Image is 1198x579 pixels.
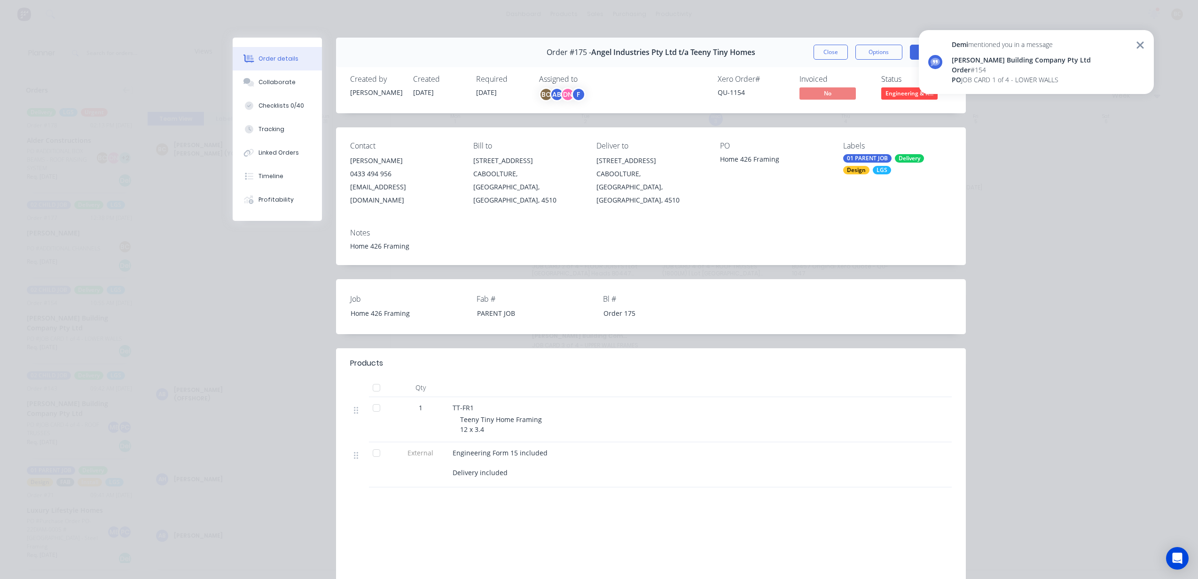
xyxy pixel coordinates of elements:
[350,167,458,180] div: 0433 494 956
[419,403,423,413] span: 1
[596,306,713,320] div: Order 175
[350,75,402,84] div: Created by
[855,45,902,60] button: Options
[799,87,856,99] span: No
[258,172,283,180] div: Timeline
[233,47,322,70] button: Order details
[561,87,575,102] div: DN
[233,117,322,141] button: Tracking
[258,125,284,133] div: Tracking
[952,39,1091,49] div: mentioned you in a message
[233,188,322,211] button: Profitability
[843,141,951,150] div: Labels
[881,75,952,84] div: Status
[881,87,938,99] span: Engineering & R...
[572,87,586,102] div: F
[350,180,458,207] div: [EMAIL_ADDRESS][DOMAIN_NAME]
[258,78,296,86] div: Collaborate
[233,164,322,188] button: Timeline
[258,149,299,157] div: Linked Orders
[547,48,591,57] span: Order #175 -
[603,293,720,305] label: Bl #
[413,75,465,84] div: Created
[881,87,938,102] button: Engineering & R...
[720,141,828,150] div: PO
[799,75,870,84] div: Invoiced
[473,154,581,167] div: [STREET_ADDRESS]
[596,154,705,167] div: [STREET_ADDRESS]
[550,87,564,102] div: AB
[873,166,891,174] div: LGS
[596,167,705,207] div: CABOOLTURE, [GEOGRAPHIC_DATA], [GEOGRAPHIC_DATA], 4510
[396,448,445,458] span: External
[952,55,1091,65] div: [PERSON_NAME] Building Company Pty Ltd
[476,75,528,84] div: Required
[895,154,924,163] div: Delivery
[258,102,304,110] div: Checklists 0/40
[720,154,828,167] div: Home 426 Framing
[258,196,294,204] div: Profitability
[470,306,587,320] div: PARENT JOB
[596,141,705,150] div: Deliver to
[539,75,633,84] div: Assigned to
[952,65,971,74] span: Order
[952,75,1091,85] div: JOB CARD 1 of 4 - LOWER WALLS
[1166,547,1189,570] div: Open Intercom Messenger
[952,40,968,49] span: Demi
[453,448,548,477] span: Engineering Form 15 included Delivery included
[718,75,788,84] div: Xero Order #
[233,70,322,94] button: Collaborate
[258,55,298,63] div: Order details
[350,154,458,167] div: [PERSON_NAME]
[350,154,458,207] div: [PERSON_NAME]0433 494 956[EMAIL_ADDRESS][DOMAIN_NAME]
[233,94,322,117] button: Checklists 0/40
[843,166,869,174] div: Design
[596,154,705,207] div: [STREET_ADDRESS]CABOOLTURE, [GEOGRAPHIC_DATA], [GEOGRAPHIC_DATA], 4510
[473,167,581,207] div: CABOOLTURE, [GEOGRAPHIC_DATA], [GEOGRAPHIC_DATA], 4510
[473,154,581,207] div: [STREET_ADDRESS]CABOOLTURE, [GEOGRAPHIC_DATA], [GEOGRAPHIC_DATA], 4510
[910,45,956,60] button: Edit Order
[952,65,1091,75] div: # 154
[473,141,581,150] div: Bill to
[350,141,458,150] div: Contact
[952,75,961,84] span: PO
[350,228,952,237] div: Notes
[718,87,788,97] div: QU-1154
[350,241,952,251] div: Home 426 Framing
[460,415,542,434] span: Teeny Tiny Home Framing 12 x 3.4
[453,403,474,412] span: TT-FR1
[539,87,586,102] button: BCABDNF
[350,358,383,369] div: Products
[392,378,449,397] div: Qty
[591,48,755,57] span: Angel Industries Pty Ltd t/a Teeny Tiny Homes
[476,88,497,97] span: [DATE]
[233,141,322,164] button: Linked Orders
[539,87,553,102] div: BC
[814,45,848,60] button: Close
[350,293,468,305] label: Job
[477,293,594,305] label: Fab #
[350,87,402,97] div: [PERSON_NAME]
[343,306,461,320] div: Home 426 Framing
[413,88,434,97] span: [DATE]
[843,154,892,163] div: 01 PARENT JOB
